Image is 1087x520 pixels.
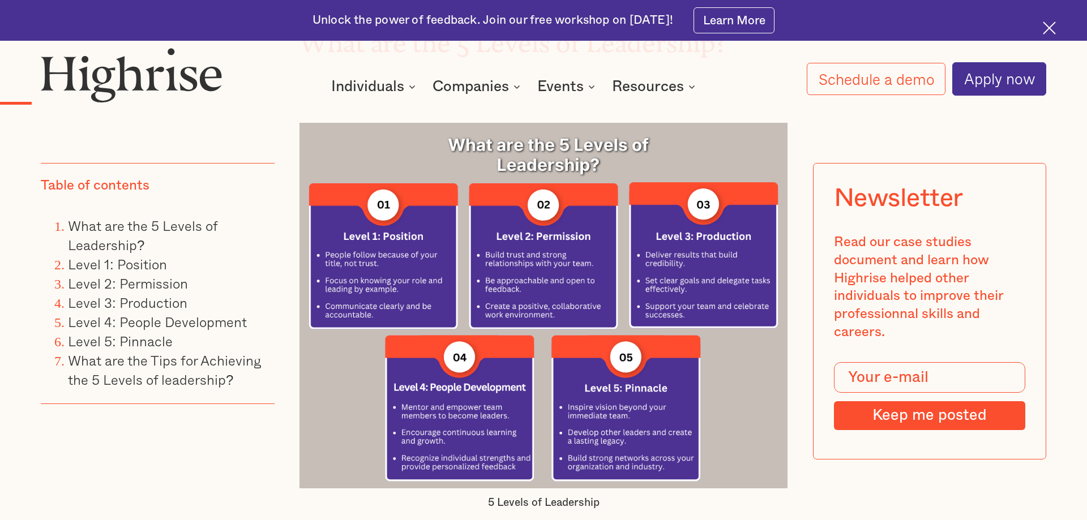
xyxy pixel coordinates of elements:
figcaption: 5 Levels of Leadership [299,496,788,510]
a: Level 4: People Development [68,311,247,332]
div: Read our case studies document and learn how Highrise helped other individuals to improve their p... [834,234,1026,342]
a: Schedule a demo [807,63,945,96]
input: Keep me posted [834,402,1026,430]
img: Cross icon [1043,22,1056,35]
a: Learn More [694,7,774,33]
a: What are the Tips for Achieving the 5 Levels of leadership? [68,350,262,390]
input: Your e-mail [834,363,1026,393]
div: Unlock the power of feedback. Join our free workshop on [DATE]! [313,12,673,29]
div: Table of contents [41,177,149,195]
img: Highrise logo [41,48,222,102]
a: What are the 5 Levels of Leadership? [68,216,217,256]
div: Events [537,80,598,93]
img: 5 Levels of Leadership [299,123,788,489]
div: Individuals [331,80,404,93]
div: Resources [612,80,684,93]
div: Companies [433,80,524,93]
div: Individuals [331,80,419,93]
a: Level 2: Permission [68,273,188,294]
a: Level 3: Production [68,293,187,313]
a: Level 1: Position [68,254,167,275]
div: Newsletter [834,184,964,213]
a: Level 5: Pinnacle [68,330,173,351]
form: Modal Form [834,363,1026,430]
a: Apply now [952,62,1046,95]
div: Events [537,80,584,93]
div: Resources [612,80,699,93]
div: Companies [433,80,509,93]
